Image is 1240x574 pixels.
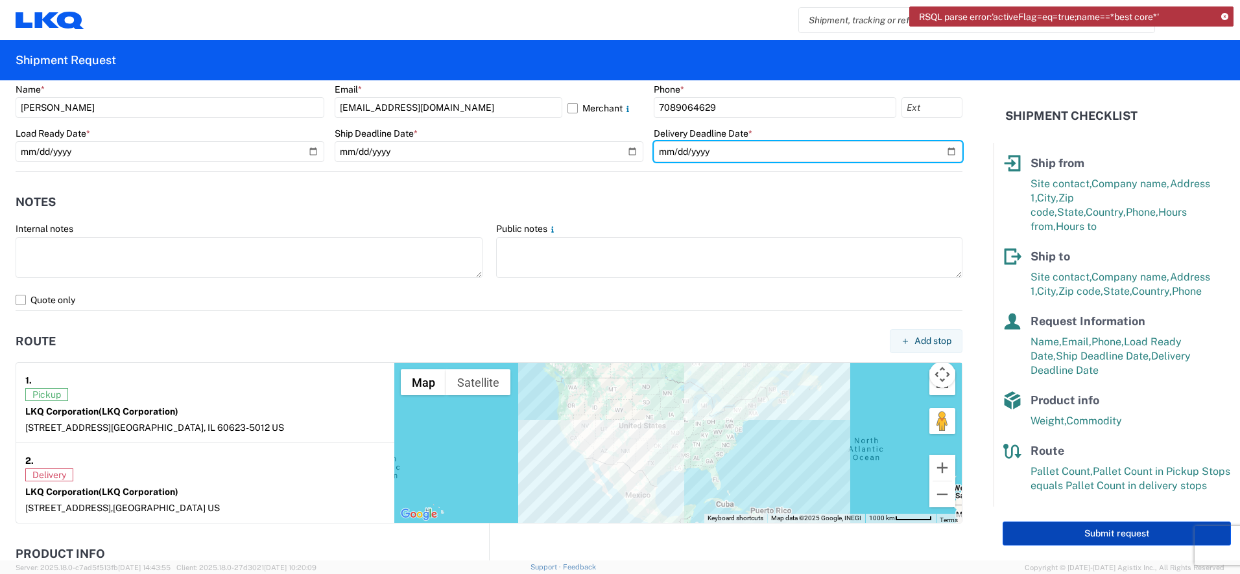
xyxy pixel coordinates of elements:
h2: Route [16,335,56,348]
button: Keyboard shortcuts [708,514,763,523]
span: [GEOGRAPHIC_DATA], IL 60623-5012 US [111,422,284,433]
a: Feedback [563,563,596,571]
span: RSQL parse error:'activeFlag=eq=true;name==*best core*' [919,11,1159,23]
span: Hours to [1056,220,1097,233]
label: Merchant [567,97,643,118]
button: Zoom out [929,481,955,507]
label: Phone [654,84,684,95]
label: Email [335,84,362,95]
span: Client: 2025.18.0-27d3021 [176,564,316,571]
span: Request Information [1031,314,1145,328]
span: Pallet Count in Pickup Stops equals Pallet Count in delivery stops [1031,465,1230,492]
label: Internal notes [16,223,73,235]
span: Product info [1031,393,1099,407]
button: Submit request [1003,522,1231,545]
span: 1000 km [869,514,895,522]
button: Map camera controls [929,362,955,387]
span: Ship from [1031,156,1084,170]
span: (LKQ Corporation) [99,487,178,497]
span: Phone, [1126,206,1158,218]
span: [GEOGRAPHIC_DATA] US [113,503,220,513]
button: Drag Pegman onto the map to open Street View [929,408,955,434]
span: State, [1057,206,1086,218]
input: Ext [901,97,962,118]
label: Ship Deadline Date [335,128,418,139]
strong: 2. [25,452,34,468]
span: Add stop [914,335,951,347]
h2: Shipment Checklist [1005,108,1138,124]
button: Show satellite imagery [446,369,510,395]
span: Map data ©2025 Google, INEGI [771,514,861,522]
a: Open this area in Google Maps (opens a new window) [398,506,440,523]
strong: LKQ Corporation [25,487,178,497]
span: State, [1103,285,1132,297]
span: Delivery [25,468,73,481]
span: Route [1031,444,1064,457]
span: [STREET_ADDRESS], [25,503,113,513]
span: Email, [1062,336,1091,348]
img: Google [398,506,440,523]
span: (LKQ Corporation) [99,406,178,417]
span: Country, [1086,206,1126,218]
button: Show street map [401,369,446,395]
span: Phone [1172,285,1202,297]
label: Quote only [16,290,962,310]
span: Commodity [1066,415,1122,427]
span: Company name, [1091,178,1170,190]
span: Pickup [25,388,68,401]
span: Company name, [1091,271,1170,283]
span: Copyright © [DATE]-[DATE] Agistix Inc., All Rights Reserved [1025,562,1224,573]
span: Country, [1132,285,1172,297]
a: Terms [940,516,958,523]
span: Pallet Count, [1031,465,1093,477]
h2: Notes [16,196,56,209]
input: Shipment, tracking or reference number [799,8,1135,32]
button: Add stop [890,329,962,353]
span: City, [1037,285,1058,297]
span: Ship Deadline Date, [1056,350,1151,362]
span: Ship to [1031,249,1070,263]
span: Server: 2025.18.0-c7ad5f513fb [16,564,171,571]
label: Load Ready Date [16,128,90,139]
span: City, [1037,192,1058,204]
strong: 1. [25,372,32,388]
span: Site contact, [1031,271,1091,283]
span: [DATE] 10:20:09 [264,564,316,571]
button: Zoom in [929,455,955,481]
span: Zip code, [1058,285,1103,297]
a: Support [531,563,563,571]
h2: Product Info [16,547,105,560]
span: [STREET_ADDRESS] [25,422,111,433]
label: Delivery Deadline Date [654,128,752,139]
strong: LKQ Corporation [25,406,178,417]
label: Public notes [496,223,558,235]
button: Map Scale: 1000 km per 53 pixels [865,514,936,523]
span: Phone, [1091,336,1124,348]
span: Name, [1031,336,1062,348]
span: Site contact, [1031,178,1091,190]
span: [DATE] 14:43:55 [118,564,171,571]
h2: Shipment Request [16,52,116,68]
span: Weight, [1031,415,1066,427]
label: Name [16,84,45,95]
